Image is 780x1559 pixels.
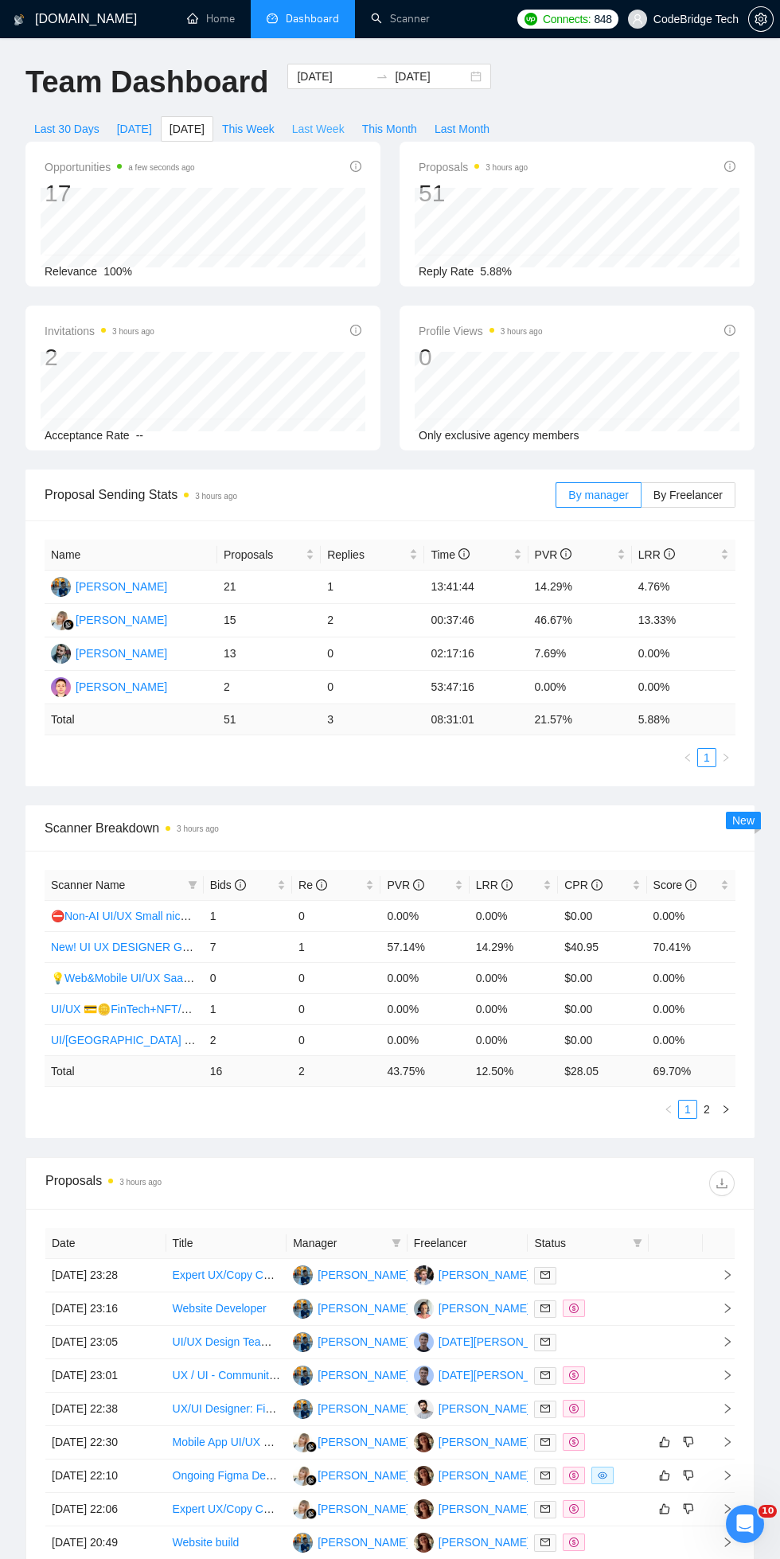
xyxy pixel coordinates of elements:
[293,1535,409,1548] a: SA[PERSON_NAME]
[286,12,339,25] span: Dashboard
[293,1533,313,1553] img: SA
[659,1436,670,1448] span: like
[293,1332,313,1352] img: SA
[51,941,227,953] a: New! UI UX DESIGNER GENERAL
[439,1467,530,1484] div: [PERSON_NAME]
[362,120,417,138] span: This Month
[458,548,470,559] span: info-circle
[25,116,108,142] button: Last 30 Days
[217,604,321,637] td: 15
[439,1433,530,1451] div: [PERSON_NAME]
[664,548,675,559] span: info-circle
[540,1404,550,1413] span: mail
[173,1369,313,1382] a: UX / UI - Community Builder
[414,1432,434,1452] img: AV
[51,910,361,922] a: ⛔Non-AI UI/UX Small niches 3 - NGO/Non-profit/sustainability
[380,1024,469,1055] td: 0.00%
[321,540,424,571] th: Replies
[528,604,632,637] td: 46.67%
[716,1100,735,1119] button: right
[51,579,167,592] a: SA[PERSON_NAME]
[558,931,646,962] td: $40.95
[45,265,97,278] span: Relevance
[419,265,474,278] span: Reply Rate
[419,429,579,442] span: Only exclusive agency members
[679,1432,698,1452] button: dislike
[173,1335,529,1348] a: UI/UX Design Team for Website Audit & Optimization Recommendations
[306,1475,317,1486] img: gigradar-bm.png
[540,1370,550,1380] span: mail
[710,1177,734,1190] span: download
[293,1401,409,1414] a: SA[PERSON_NAME]
[655,1499,674,1518] button: like
[63,619,74,630] img: gigradar-bm.png
[173,1469,326,1482] a: Ongoing Figma Design Partner
[318,1500,409,1518] div: [PERSON_NAME]
[716,748,735,767] li: Next Page
[664,1105,673,1114] span: left
[724,325,735,336] span: info-circle
[534,1234,626,1252] span: Status
[435,120,489,138] span: Last Month
[683,1502,694,1515] span: dislike
[569,1304,579,1313] span: dollar
[716,748,735,767] button: right
[292,900,380,931] td: 0
[414,1535,530,1548] a: AV[PERSON_NAME]
[387,879,424,891] span: PVR
[414,1368,565,1381] a: IR[DATE][PERSON_NAME]
[293,1234,385,1252] span: Manager
[647,900,735,931] td: 0.00%
[525,13,537,25] img: upwork-logo.png
[119,1178,162,1187] time: 3 hours ago
[414,1435,530,1448] a: AV[PERSON_NAME]
[76,678,167,696] div: [PERSON_NAME]
[204,1024,292,1055] td: 2
[213,116,283,142] button: This Week
[439,1333,565,1350] div: [DATE][PERSON_NAME]
[439,1534,530,1551] div: [PERSON_NAME]
[480,265,512,278] span: 5.88%
[292,1024,380,1055] td: 0
[293,1399,313,1419] img: SA
[721,753,731,762] span: right
[376,70,388,83] span: swap-right
[293,1299,313,1319] img: SA
[51,879,125,891] span: Scanner Name
[501,327,543,336] time: 3 hours ago
[540,1504,550,1514] span: mail
[204,931,292,962] td: 7
[647,962,735,993] td: 0.00%
[697,748,716,767] li: 1
[683,1469,694,1482] span: dislike
[306,1508,317,1519] img: gigradar-bm.png
[51,644,71,664] img: KK
[217,571,321,604] td: 21
[558,962,646,993] td: $0.00
[204,900,292,931] td: 1
[709,1336,733,1347] span: right
[414,1299,434,1319] img: AK
[558,900,646,931] td: $0.00
[45,322,154,341] span: Invitations
[638,548,675,561] span: LRR
[426,116,498,142] button: Last Month
[414,1268,599,1280] a: DM[PERSON_NAME] Maloroshvylo
[659,1100,678,1119] button: left
[45,1055,204,1086] td: Total
[318,1467,409,1484] div: [PERSON_NAME]
[414,1401,530,1414] a: AT[PERSON_NAME]
[540,1471,550,1480] span: mail
[414,1466,434,1486] img: AV
[292,962,380,993] td: 0
[709,1303,733,1314] span: right
[591,879,603,891] span: info-circle
[535,548,572,561] span: PVR
[414,1366,434,1386] img: IR
[293,1466,313,1486] img: AK
[321,637,424,671] td: 0
[540,1337,550,1347] span: mail
[659,1502,670,1515] span: like
[419,178,528,209] div: 51
[439,1400,530,1417] div: [PERSON_NAME]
